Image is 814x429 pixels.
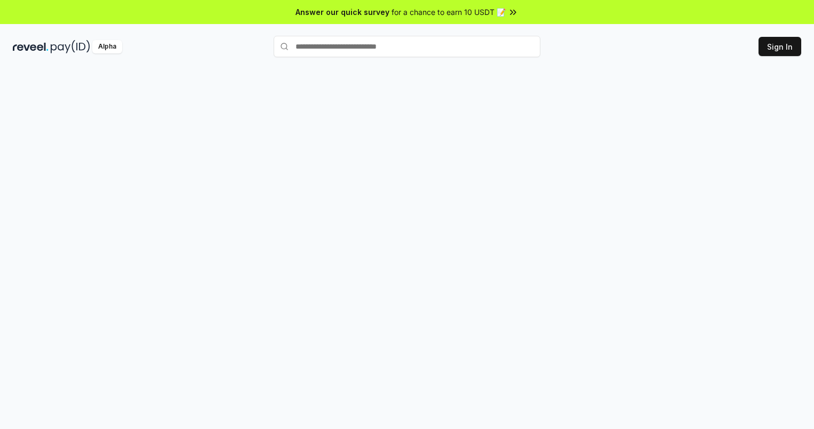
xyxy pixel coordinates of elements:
img: pay_id [51,40,90,53]
div: Alpha [92,40,122,53]
span: Answer our quick survey [296,6,389,18]
img: reveel_dark [13,40,49,53]
button: Sign In [759,37,801,56]
span: for a chance to earn 10 USDT 📝 [392,6,506,18]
